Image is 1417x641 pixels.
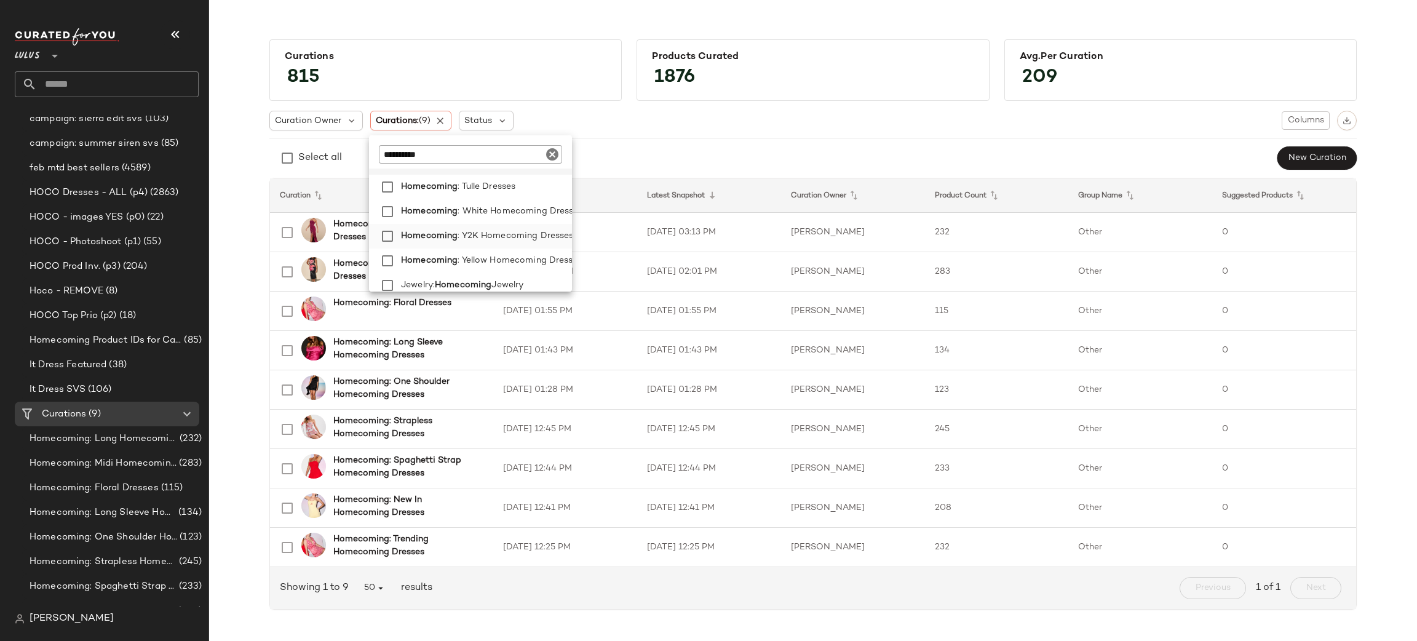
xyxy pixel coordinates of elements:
span: (204) [121,260,148,274]
img: 13017501_2707611.jpg [301,415,326,439]
span: Homecoming: New In Homecoming Dresses [30,604,175,618]
span: Homecoming [401,224,458,249]
span: Showing 1 to 9 [280,581,354,595]
span: (123) [177,530,202,544]
span: Homecoming [401,249,458,273]
td: 115 [925,292,1069,331]
td: Other [1068,370,1212,410]
span: Curations [42,407,86,421]
span: HOCO - images YES (p0) [30,210,145,225]
span: Status [464,114,492,127]
button: 50 [354,577,396,599]
span: Lulus [15,42,40,64]
span: 1 of 1 [1256,581,1280,595]
img: 13017801_2706931.jpg [301,493,326,518]
img: svg%3e [1343,116,1351,125]
b: Homecoming: Long Homecoming Dresses [333,218,478,244]
td: [PERSON_NAME] [781,370,925,410]
td: 0 [1212,449,1356,488]
span: HOCO - Photoshoot (p1) [30,235,141,249]
span: (9) [86,407,100,421]
td: [DATE] 12:25 PM [493,528,637,567]
span: (245) [177,555,202,569]
span: Homecoming: Long Homecoming Dresses [30,432,177,446]
td: [PERSON_NAME] [781,528,925,567]
img: 2677491_01_hero_2025-07-22.jpg [301,257,326,282]
span: (115) [159,481,183,495]
span: (106) [85,383,112,397]
img: svg%3e [15,614,25,624]
td: [DATE] 12:44 PM [637,449,781,488]
b: Homecoming: Midi Homecoming Dresses [333,257,478,283]
span: feb mtd best sellers [30,161,119,175]
td: Other [1068,252,1212,292]
td: [PERSON_NAME] [781,449,925,488]
span: [PERSON_NAME] [30,611,114,626]
span: It Dress SVS [30,383,85,397]
td: Other [1068,410,1212,449]
td: 134 [925,331,1069,370]
td: [PERSON_NAME] [781,331,925,370]
td: [DATE] 01:43 PM [637,331,781,370]
td: [PERSON_NAME] [781,252,925,292]
span: HOCO Prod Inv. (p3) [30,260,121,274]
td: Other [1068,488,1212,528]
b: Homecoming: Long Sleeve Homecoming Dresses [333,336,478,362]
span: : Y2K Homecoming Dresses [458,224,573,249]
td: Other [1068,449,1212,488]
span: It Dress Featured [30,358,106,372]
td: 0 [1212,292,1356,331]
td: 0 [1212,213,1356,252]
span: (208) [175,604,202,618]
td: 0 [1212,370,1356,410]
span: (55) [141,235,161,249]
div: Curations [285,51,606,63]
span: Homecoming [401,199,458,224]
span: (233) [177,579,202,594]
span: (18) [117,309,137,323]
td: 232 [925,213,1069,252]
img: 2709391_02_front_2025-07-28.jpg [301,336,326,360]
span: Homecoming: Midi Homecoming Dresses [30,456,177,471]
td: Other [1068,528,1212,567]
td: [DATE] 01:43 PM [493,331,637,370]
span: New Curation [1288,153,1346,163]
td: [DATE] 12:41 PM [493,488,637,528]
th: Curation [270,178,493,213]
span: (103) [143,112,169,126]
span: (38) [106,358,127,372]
span: 50 [363,583,386,594]
button: Columns [1282,111,1330,130]
span: Jewelry [491,273,523,298]
span: campaign: sierra edit svs [30,112,143,126]
span: (85) [181,333,202,348]
td: 0 [1212,528,1356,567]
button: New Curation [1277,146,1357,170]
span: 815 [275,55,332,100]
span: (85) [159,137,179,151]
td: [DATE] 12:45 PM [637,410,781,449]
td: 123 [925,370,1069,410]
div: Select all [298,151,342,165]
span: campaign: summer siren svs [30,137,159,151]
b: Homecoming: Strapless Homecoming Dresses [333,415,478,440]
span: Curation Owner [275,114,341,127]
td: [DATE] 02:01 PM [637,252,781,292]
td: [DATE] 12:44 PM [493,449,637,488]
th: Product Count [925,178,1069,213]
span: (2863) [148,186,178,200]
span: Homecoming [401,175,458,199]
b: Homecoming: Floral Dresses [333,297,451,309]
i: Clear [545,147,560,162]
td: 0 [1212,252,1356,292]
th: Curation Owner [781,178,925,213]
td: [PERSON_NAME] [781,410,925,449]
td: Other [1068,213,1212,252]
td: [PERSON_NAME] [781,292,925,331]
th: Suggested Products [1212,178,1356,213]
td: 232 [925,528,1069,567]
span: (22) [145,210,164,225]
div: Avg.per Curation [1020,51,1341,63]
span: Homecoming Product IDs for Campaign [30,333,181,348]
td: Other [1068,292,1212,331]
